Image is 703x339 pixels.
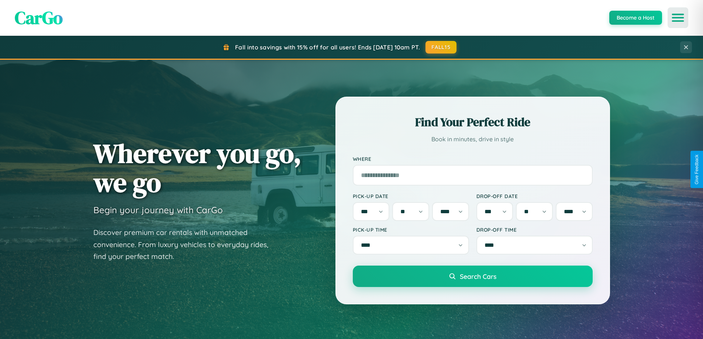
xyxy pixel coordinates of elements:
[694,155,699,184] div: Give Feedback
[15,6,63,30] span: CarGo
[353,193,469,199] label: Pick-up Date
[353,134,593,145] p: Book in minutes, drive in style
[353,114,593,130] h2: Find Your Perfect Ride
[353,156,593,162] label: Where
[668,7,688,28] button: Open menu
[476,193,593,199] label: Drop-off Date
[425,41,456,53] button: FALL15
[609,11,662,25] button: Become a Host
[93,226,278,263] p: Discover premium car rentals with unmatched convenience. From luxury vehicles to everyday rides, ...
[353,266,593,287] button: Search Cars
[93,139,301,197] h1: Wherever you go, we go
[235,44,420,51] span: Fall into savings with 15% off for all users! Ends [DATE] 10am PT.
[476,226,593,233] label: Drop-off Time
[353,226,469,233] label: Pick-up Time
[93,204,223,215] h3: Begin your journey with CarGo
[460,272,496,280] span: Search Cars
